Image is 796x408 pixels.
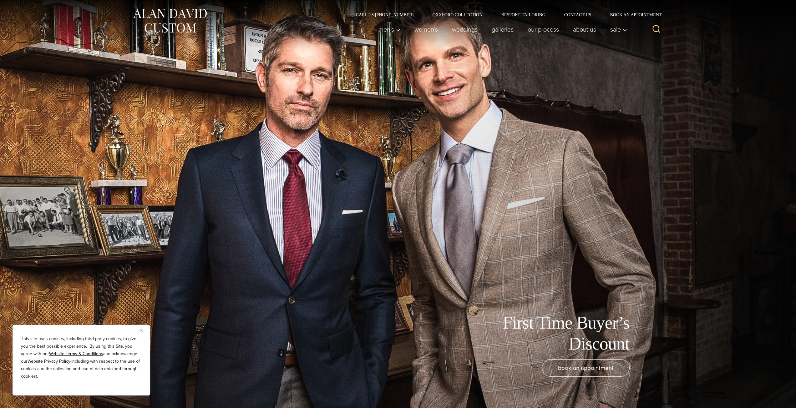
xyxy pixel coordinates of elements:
[558,363,614,372] span: book an appointment
[49,350,103,357] a: Website Terms & Conditions
[489,312,630,354] h1: First Time Buyer’s Discount
[28,358,70,365] a: Website Privacy Policy
[140,326,147,334] button: Close
[21,335,142,380] p: This site uses cookies, including third party cookies, to give you the best possible experience. ...
[378,26,400,33] span: Men’s
[555,13,601,17] a: Contact Us
[520,23,566,36] a: Our Process
[407,23,445,36] a: Women’s
[132,7,207,35] img: Alan David Custom
[371,23,630,36] nav: Primary Navigation
[601,13,664,17] a: Book an Appointment
[649,22,664,37] button: View Search Form
[347,13,423,17] a: Call Us [PHONE_NUMBER]
[140,329,143,332] img: Close
[423,13,492,17] a: Oxxford Collection
[610,26,627,33] span: Sale
[484,23,520,36] a: Galleries
[347,13,664,17] nav: Secondary Navigation
[542,359,630,377] a: book an appointment
[492,13,555,17] a: Bespoke Tailoring
[566,23,603,36] a: About Us
[445,23,484,36] a: weddings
